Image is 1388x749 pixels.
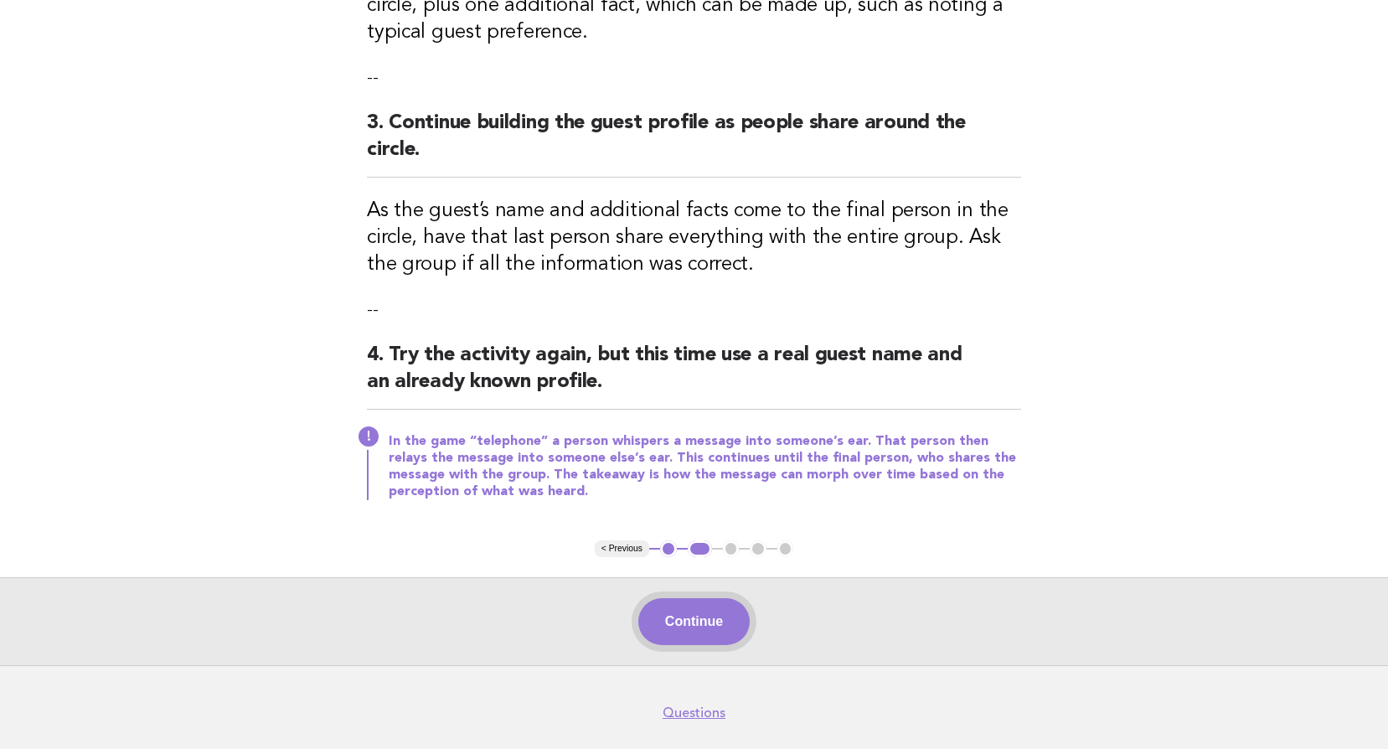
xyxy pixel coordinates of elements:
[595,540,649,557] button: < Previous
[367,298,1021,322] p: --
[367,198,1021,278] h3: As the guest’s name and additional facts come to the final person in the circle, have that last p...
[638,598,750,645] button: Continue
[688,540,712,557] button: 2
[367,342,1021,410] h2: 4. Try the activity again, but this time use a real guest name and an already known profile.
[367,66,1021,90] p: --
[389,433,1021,500] p: In the game “telephone” a person whispers a message into someone’s ear. That person then relays t...
[367,110,1021,178] h2: 3. Continue building the guest profile as people share around the circle.
[660,540,677,557] button: 1
[663,705,725,721] a: Questions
